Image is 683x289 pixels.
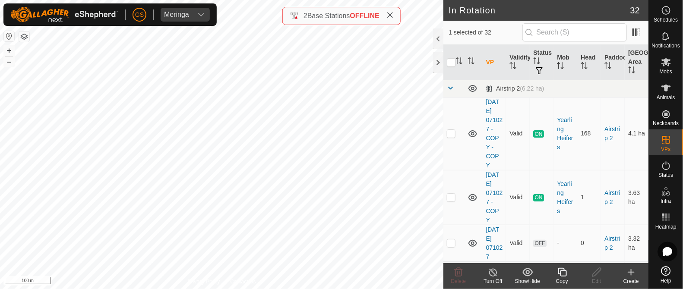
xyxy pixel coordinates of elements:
[304,12,307,19] span: 2
[482,45,506,80] th: VP
[520,85,544,92] span: (6.22 ha)
[533,59,540,66] p-sorticon: Activate to sort
[4,57,14,67] button: –
[652,43,680,48] span: Notifications
[510,277,545,285] div: Show/Hide
[553,45,577,80] th: Mob
[449,28,522,37] span: 1 selected of 32
[193,8,210,22] div: dropdown trigger
[533,194,544,201] span: ON
[522,23,627,41] input: Search (S)
[625,170,648,225] td: 3.63 ha
[307,12,350,19] span: Base Stations
[533,130,544,138] span: ON
[164,11,189,18] div: Meringa
[506,225,530,261] td: Valid
[604,235,620,251] a: Airstrip 2
[449,5,630,16] h2: In Rotation
[230,278,256,286] a: Contact Us
[533,240,546,247] span: OFF
[630,4,640,17] span: 32
[614,277,648,285] div: Create
[661,198,671,204] span: Infra
[161,8,193,22] span: Meringa
[557,179,574,216] div: Yearling Heifers
[653,121,679,126] span: Neckbands
[4,45,14,56] button: +
[509,63,516,70] p-sorticon: Activate to sort
[604,189,620,205] a: Airstrip 2
[486,98,503,169] a: [DATE] 071027 - COPY - COPY
[135,10,144,19] span: GS
[476,277,510,285] div: Turn Off
[577,225,601,261] td: 0
[625,225,648,261] td: 3.32 ha
[654,17,678,22] span: Schedules
[530,45,553,80] th: Status
[545,277,579,285] div: Copy
[506,45,530,80] th: Validity
[577,170,601,225] td: 1
[188,278,220,286] a: Privacy Policy
[557,116,574,152] div: Yearling Heifers
[625,45,648,80] th: [GEOGRAPHIC_DATA] Area
[604,126,620,141] a: Airstrip 2
[628,68,635,75] p-sorticon: Activate to sort
[486,85,544,92] div: Airstrip 2
[451,278,466,284] span: Delete
[19,31,29,42] button: Map Layers
[468,59,474,66] p-sorticon: Activate to sort
[506,170,530,225] td: Valid
[658,173,673,178] span: Status
[625,97,648,170] td: 4.1 ha
[661,278,671,283] span: Help
[657,95,675,100] span: Animals
[350,12,379,19] span: OFFLINE
[486,171,503,223] a: [DATE] 071027 - COPY
[455,59,462,66] p-sorticon: Activate to sort
[557,63,564,70] p-sorticon: Activate to sort
[486,226,503,260] a: [DATE] 071027
[655,224,677,229] span: Heatmap
[10,7,118,22] img: Gallagher Logo
[604,63,611,70] p-sorticon: Activate to sort
[4,31,14,41] button: Reset Map
[506,97,530,170] td: Valid
[579,277,614,285] div: Edit
[557,239,574,248] div: -
[649,263,683,287] a: Help
[601,45,625,80] th: Paddock
[577,45,601,80] th: Head
[577,97,601,170] td: 168
[661,147,670,152] span: VPs
[660,69,672,74] span: Mobs
[581,63,588,70] p-sorticon: Activate to sort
